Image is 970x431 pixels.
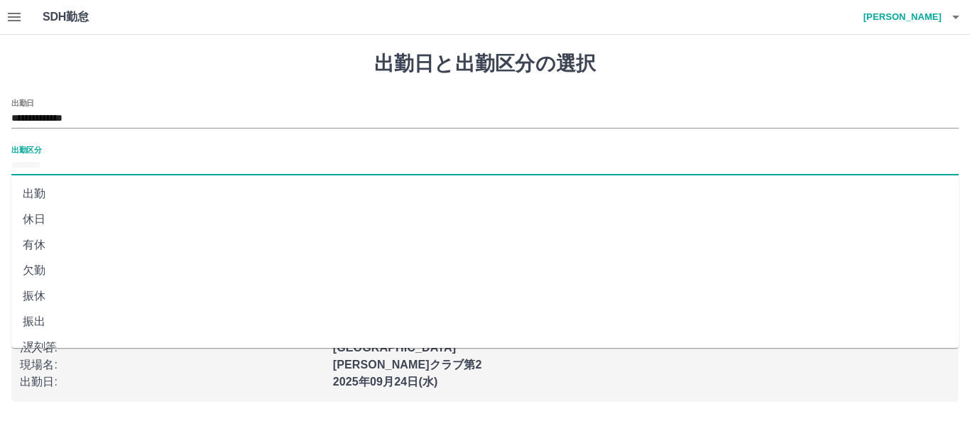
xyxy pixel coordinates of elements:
[11,181,959,207] li: 出勤
[20,373,325,391] p: 出勤日 :
[11,232,959,258] li: 有休
[11,144,41,155] label: 出勤区分
[11,309,959,334] li: 振出
[11,258,959,283] li: 欠勤
[333,359,482,371] b: [PERSON_NAME]クラブ第2
[20,356,325,373] p: 現場名 :
[11,52,959,76] h1: 出勤日と出勤区分の選択
[11,334,959,360] li: 遅刻等
[11,97,34,108] label: 出勤日
[333,376,438,388] b: 2025年09月24日(水)
[11,283,959,309] li: 振休
[11,207,959,232] li: 休日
